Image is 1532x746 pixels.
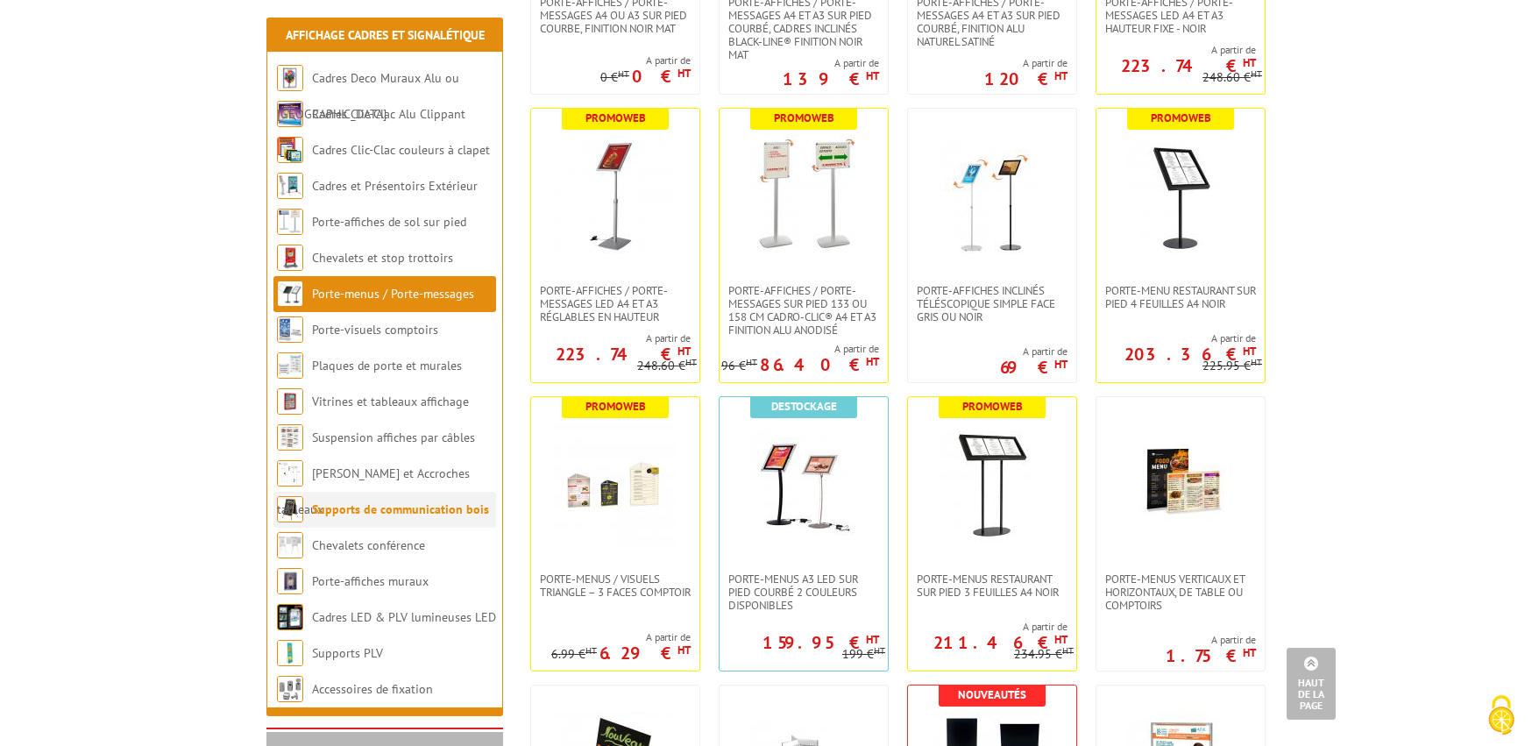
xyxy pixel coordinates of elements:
[312,394,469,409] a: Vitrines et tableaux affichage
[742,423,865,546] img: Porte-Menus A3 LED sur pied courbé 2 couleurs disponibles
[1105,572,1256,612] span: Porte-Menus verticaux et horizontaux, de table ou comptoirs
[720,572,888,612] a: Porte-Menus A3 LED sur pied courbé 2 couleurs disponibles
[742,135,865,258] img: Porte-affiches / Porte-messages sur pied 133 ou 158 cm Cadro-Clic® A4 et A3 finition alu anodisé
[1251,67,1262,80] sup: HT
[556,349,691,359] p: 223.74 €
[721,342,879,356] span: A partir de
[277,676,303,702] img: Accessoires de fixation
[551,648,597,661] p: 6.99 €
[277,568,303,594] img: Porte-affiches muraux
[1105,284,1256,310] span: Porte-Menu Restaurant sur Pied 4 feuilles A4 Noir
[277,316,303,343] img: Porte-visuels comptoirs
[312,537,425,553] a: Chevalets conférence
[277,460,303,487] img: Cimaises et Accroches tableaux
[531,331,691,345] span: A partir de
[721,359,757,373] p: 96 €
[277,65,303,91] img: Cadres Deco Muraux Alu ou Bois
[312,681,433,697] a: Accessoires de fixation
[1243,344,1256,359] sup: HT
[277,245,303,271] img: Chevalets et stop trottoirs
[277,137,303,163] img: Cadres Clic-Clac couleurs à clapet
[1471,686,1532,746] button: Cookies (fenêtre modale)
[1287,648,1336,720] a: Haut de la page
[933,637,1067,648] p: 211.46 €
[277,352,303,379] img: Plaques de porte et murales
[312,214,466,230] a: Porte-affiches de sol sur pied
[277,465,470,517] a: [PERSON_NAME] et Accroches tableaux
[1479,693,1523,737] img: Cookies (fenêtre modale)
[312,645,383,661] a: Supports PLV
[984,74,1067,84] p: 120 €
[585,110,646,125] b: Promoweb
[1062,644,1074,657] sup: HT
[1119,135,1242,258] img: Porte-Menu Restaurant sur Pied 4 feuilles A4 Noir
[931,135,1053,258] img: Porte-affiches inclinés téléscopique simple face gris ou noir
[531,284,699,323] a: Porte-affiches / Porte-messages LED A4 et A3 réglables en hauteur
[540,572,691,599] span: Porte-menus / visuels triangle – 3 faces comptoir
[917,572,1067,599] span: Porte-Menus Restaurant sur Pied 3 feuilles A4 Noir
[685,356,697,368] sup: HT
[277,604,303,630] img: Cadres LED & PLV lumineuses LED
[874,644,885,657] sup: HT
[600,53,691,67] span: A partir de
[312,430,475,445] a: Suspension affiches par câbles
[1166,633,1256,647] span: A partir de
[1151,110,1211,125] b: Promoweb
[917,284,1067,323] span: Porte-affiches inclinés téléscopique simple face gris ou noir
[908,620,1067,634] span: A partir de
[277,209,303,235] img: Porte-affiches de sol sur pied
[1014,648,1074,661] p: 234.95 €
[585,644,597,657] sup: HT
[286,27,485,43] a: Affichage Cadres et Signalétique
[1119,423,1242,546] img: Porte-Menus verticaux et horizontaux, de table ou comptoirs
[866,68,879,83] sup: HT
[632,71,691,82] p: 0 €
[531,572,699,599] a: Porte-menus / visuels triangle – 3 faces comptoir
[746,356,757,368] sup: HT
[984,56,1067,70] span: A partir de
[1096,331,1256,345] span: A partir de
[312,573,429,589] a: Porte-affiches muraux
[1000,362,1067,373] p: 69 €
[312,358,462,373] a: Plaques de porte et murales
[1202,359,1262,373] p: 225.95 €
[540,284,691,323] span: Porte-affiches / Porte-messages LED A4 et A3 réglables en hauteur
[312,286,474,302] a: Porte-menus / Porte-messages
[277,173,303,199] img: Cadres et Présentoirs Extérieur
[1243,645,1256,660] sup: HT
[677,344,691,359] sup: HT
[1096,572,1265,612] a: Porte-Menus verticaux et horizontaux, de table ou comptoirs
[908,572,1076,599] a: Porte-Menus Restaurant sur Pied 3 feuilles A4 Noir
[637,359,697,373] p: 248.60 €
[312,322,438,337] a: Porte-visuels comptoirs
[1121,60,1256,71] p: 223.74 €
[277,388,303,415] img: Vitrines et tableaux affichage
[277,424,303,451] img: Suspension affiches par câbles
[771,399,837,414] b: Destockage
[774,110,834,125] b: Promoweb
[1202,71,1262,84] p: 248.60 €
[728,284,879,337] span: Porte-affiches / Porte-messages sur pied 133 ou 158 cm Cadro-Clic® A4 et A3 finition alu anodisé
[277,532,303,558] img: Chevalets conférence
[312,609,496,625] a: Cadres LED & PLV lumineuses LED
[958,687,1026,702] b: Nouveautés
[1124,349,1256,359] p: 203.36 €
[866,354,879,369] sup: HT
[762,637,879,648] p: 159.95 €
[312,178,478,194] a: Cadres et Présentoirs Extérieur
[760,359,879,370] p: 86.40 €
[1054,632,1067,647] sup: HT
[312,106,465,122] a: Cadres Clic-Clac Alu Clippant
[908,284,1076,323] a: Porte-affiches inclinés téléscopique simple face gris ou noir
[1096,284,1265,310] a: Porte-Menu Restaurant sur Pied 4 feuilles A4 Noir
[599,648,691,658] p: 6.29 €
[866,632,879,647] sup: HT
[720,284,888,337] a: Porte-affiches / Porte-messages sur pied 133 ou 158 cm Cadro-Clic® A4 et A3 finition alu anodisé
[783,56,879,70] span: A partir de
[1251,356,1262,368] sup: HT
[277,281,303,307] img: Porte-menus / Porte-messages
[277,70,459,122] a: Cadres Deco Muraux Alu ou [GEOGRAPHIC_DATA]
[618,67,629,80] sup: HT
[1243,55,1256,70] sup: HT
[551,630,691,644] span: A partir de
